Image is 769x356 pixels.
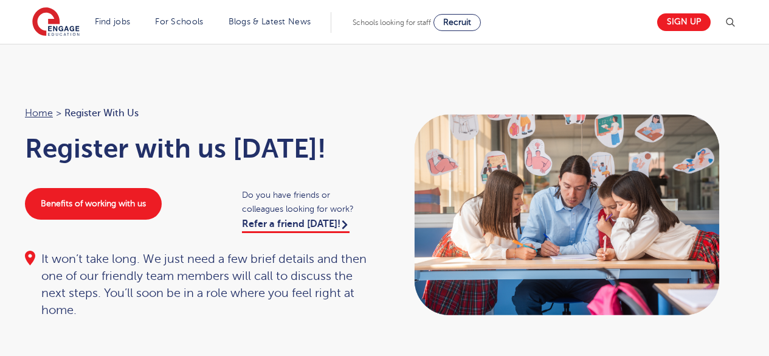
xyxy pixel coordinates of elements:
a: Sign up [657,13,711,31]
div: It won’t take long. We just need a few brief details and then one of our friendly team members wi... [25,251,373,319]
nav: breadcrumb [25,105,373,121]
a: Find jobs [95,17,131,26]
a: Recruit [433,14,481,31]
img: Engage Education [32,7,80,38]
a: Benefits of working with us [25,188,162,220]
span: Do you have friends or colleagues looking for work? [242,188,373,216]
a: For Schools [155,17,203,26]
h1: Register with us [DATE]! [25,133,373,164]
a: Refer a friend [DATE]! [242,218,350,233]
a: Home [25,108,53,119]
span: Schools looking for staff [353,18,431,27]
span: Register with us [64,105,139,121]
span: Recruit [443,18,471,27]
a: Blogs & Latest News [229,17,311,26]
span: > [56,108,61,119]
